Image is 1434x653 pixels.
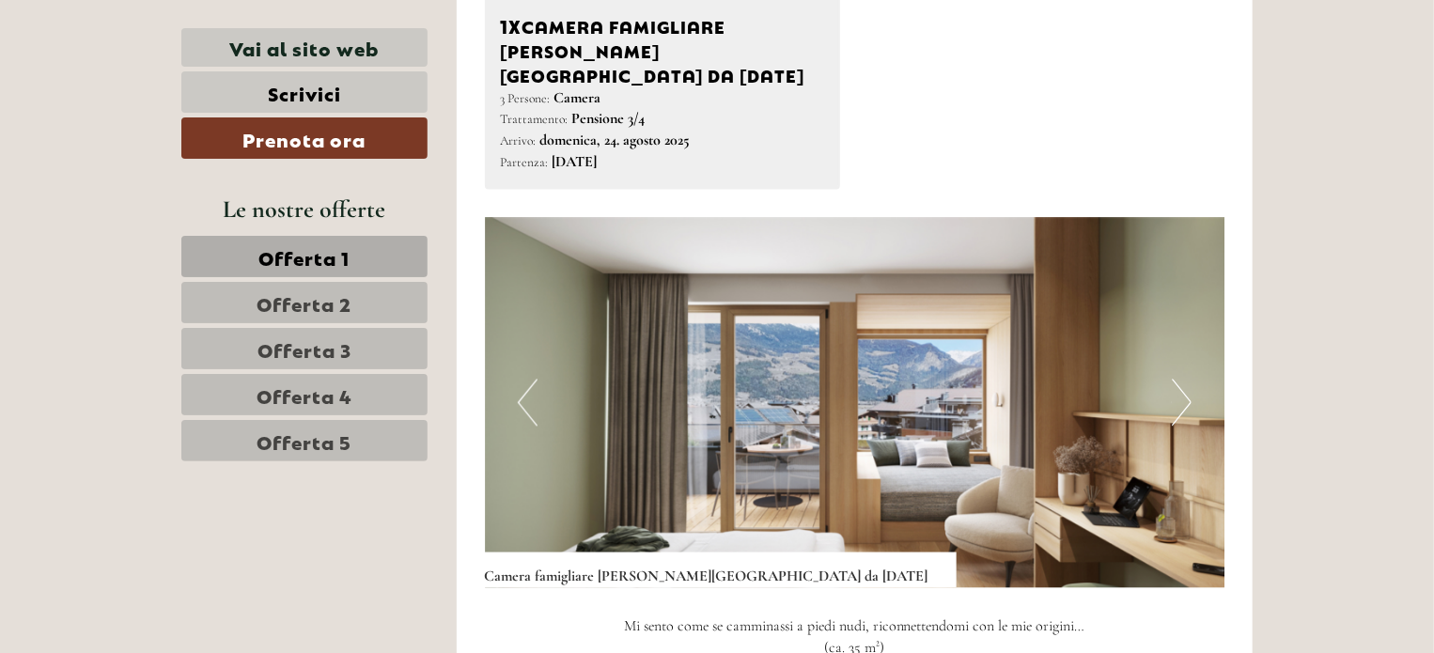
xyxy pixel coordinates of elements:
[553,153,598,172] b: [DATE]
[257,289,352,316] span: Offerta 2
[501,12,825,87] div: Camera famigliare [PERSON_NAME][GEOGRAPHIC_DATA] da [DATE]
[257,335,351,362] span: Offerta 3
[485,552,957,588] div: Camera famigliare [PERSON_NAME][GEOGRAPHIC_DATA] da [DATE]
[485,218,1225,588] img: image
[28,91,251,104] small: 12:14
[1172,380,1192,427] button: Next
[501,155,549,171] small: Partenza:
[181,28,428,67] a: Vai al sito web
[327,14,414,46] div: martedì
[518,380,538,427] button: Previous
[181,192,428,226] div: Le nostre offerte
[259,243,351,270] span: Offerta 1
[501,133,537,149] small: Arrivo:
[501,112,569,128] small: Trattamento:
[28,54,251,70] div: [GEOGRAPHIC_DATA]
[14,51,260,108] div: Buon giorno, come possiamo aiutarla?
[630,487,740,528] button: Invia
[554,89,601,108] b: Camera
[501,12,522,39] b: 1x
[572,110,646,129] b: Pensione 3/4
[257,428,352,454] span: Offerta 5
[257,381,352,408] span: Offerta 4
[181,117,428,159] a: Prenota ora
[501,91,551,107] small: 3 Persone:
[540,132,691,150] b: domenica, 24. agosto 2025
[181,71,428,113] a: Scrivici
